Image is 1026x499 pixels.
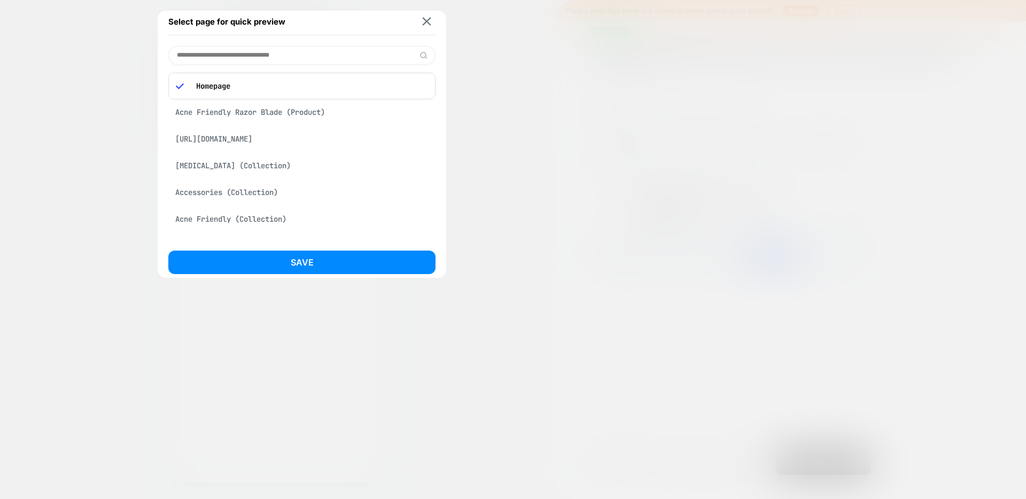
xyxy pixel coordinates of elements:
p: Please try again in 30 seconds. [4,91,207,106]
img: edit [419,51,428,59]
div: Shave Butter (Collection) [168,236,436,256]
div: [URL][DOMAIN_NAME] [168,129,436,149]
img: blue checkmark [176,82,184,90]
h1: Error: Server Error [4,4,207,24]
div: Accessories (Collection) [168,182,436,202]
button: Save [168,251,436,274]
p: Homepage [191,81,428,91]
h2: The server encountered a temporary error and could not complete your request. [4,35,207,106]
div: Acne Friendly (Collection) [168,209,436,229]
span: Select page for quick preview [168,17,285,27]
img: close [423,18,431,26]
div: [MEDICAL_DATA] (Collection) [168,155,436,176]
div: Acne Friendly Razor Blade (Product) [168,102,436,122]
